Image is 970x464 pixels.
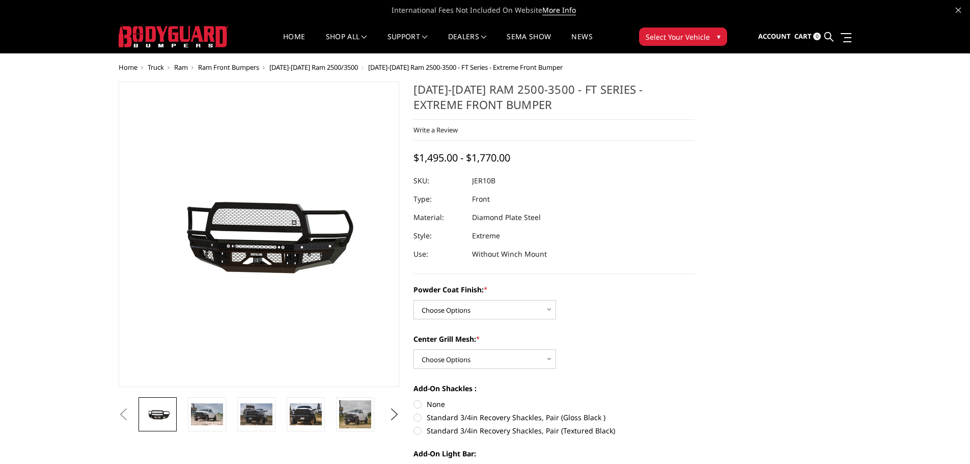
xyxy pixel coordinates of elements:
[413,125,458,134] a: Write a Review
[413,448,695,459] label: Add-On Light Bar:
[813,33,821,40] span: 0
[472,172,495,190] dd: JER10B
[413,208,464,227] dt: Material:
[542,5,576,15] a: More Info
[413,284,695,295] label: Powder Coat Finish:
[413,190,464,208] dt: Type:
[269,63,358,72] a: [DATE]-[DATE] Ram 2500/3500
[386,407,402,422] button: Next
[413,172,464,190] dt: SKU:
[413,412,695,423] label: Standard 3/4in Recovery Shackles, Pair (Gloss Black )
[339,400,371,428] img: 2010-2018 Ram 2500-3500 - FT Series - Extreme Front Bumper
[131,177,386,291] img: 2010-2018 Ram 2500-3500 - FT Series - Extreme Front Bumper
[448,33,487,53] a: Dealers
[794,23,821,50] a: Cart 0
[119,81,400,387] a: 2010-2018 Ram 2500-3500 - FT Series - Extreme Front Bumper
[387,33,428,53] a: Support
[413,425,695,436] label: Standard 3/4in Recovery Shackles, Pair (Textured Black)
[413,383,695,394] label: Add-On Shackles :
[472,190,490,208] dd: Front
[283,33,305,53] a: Home
[472,227,500,245] dd: Extreme
[413,81,695,120] h1: [DATE]-[DATE] Ram 2500-3500 - FT Series - Extreme Front Bumper
[326,33,367,53] a: shop all
[116,407,131,422] button: Previous
[413,151,510,165] span: $1,495.00 - $1,770.00
[758,23,791,50] a: Account
[368,63,563,72] span: [DATE]-[DATE] Ram 2500-3500 - FT Series - Extreme Front Bumper
[507,33,551,53] a: SEMA Show
[717,31,720,42] span: ▾
[413,399,695,410] label: None
[472,208,541,227] dd: Diamond Plate Steel
[472,245,547,263] dd: Without Winch Mount
[646,32,710,42] span: Select Your Vehicle
[148,63,164,72] a: Truck
[198,63,259,72] a: Ram Front Bumpers
[290,403,322,425] img: 2010-2018 Ram 2500-3500 - FT Series - Extreme Front Bumper
[758,32,791,41] span: Account
[639,28,727,46] button: Select Your Vehicle
[119,26,228,47] img: BODYGUARD BUMPERS
[571,33,592,53] a: News
[191,403,223,425] img: 2010-2018 Ram 2500-3500 - FT Series - Extreme Front Bumper
[119,63,137,72] a: Home
[413,334,695,344] label: Center Grill Mesh:
[240,403,272,425] img: 2010-2018 Ram 2500-3500 - FT Series - Extreme Front Bumper
[794,32,812,41] span: Cart
[413,245,464,263] dt: Use:
[413,227,464,245] dt: Style:
[174,63,188,72] a: Ram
